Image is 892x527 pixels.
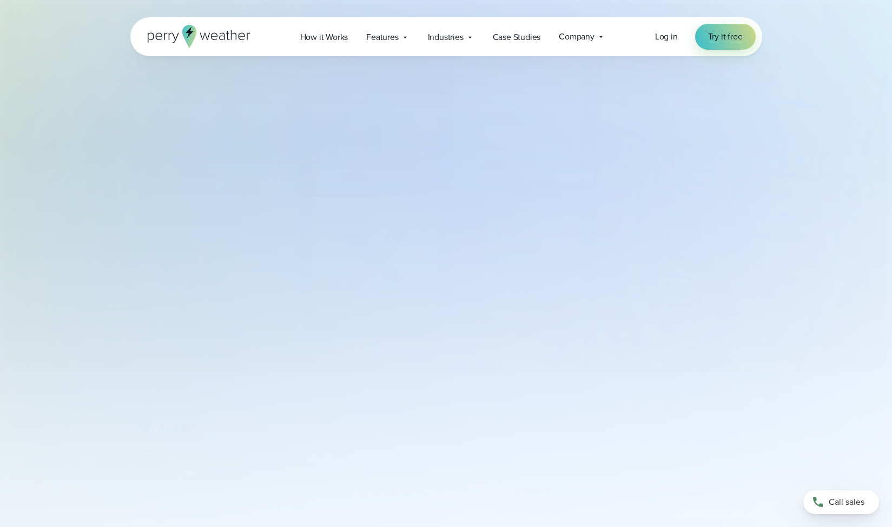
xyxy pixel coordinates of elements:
span: Features [366,31,398,44]
a: Log in [655,30,678,43]
span: Try it free [708,30,743,43]
span: Case Studies [493,31,541,44]
span: Call sales [829,496,864,509]
a: Call sales [803,490,879,514]
a: Case Studies [484,26,550,48]
span: Industries [428,31,464,44]
a: Try it free [695,24,756,50]
span: How it Works [300,31,348,44]
span: Company [559,30,594,43]
a: How it Works [291,26,358,48]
